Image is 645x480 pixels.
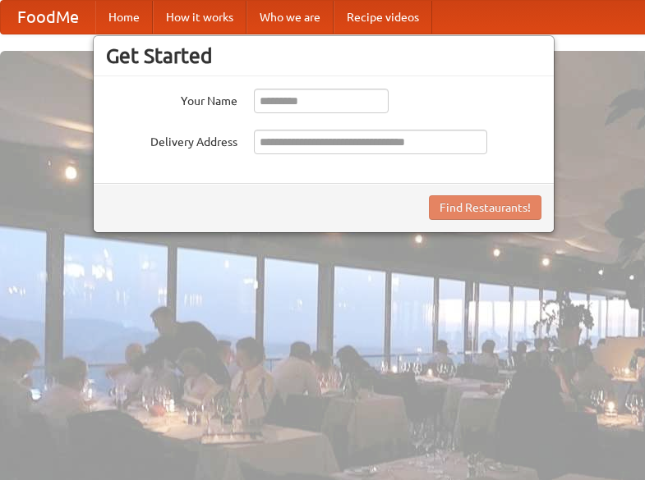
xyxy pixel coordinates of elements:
[106,130,237,150] label: Delivery Address
[153,1,246,34] a: How it works
[1,1,95,34] a: FoodMe
[334,1,432,34] a: Recipe videos
[106,89,237,109] label: Your Name
[246,1,334,34] a: Who we are
[95,1,153,34] a: Home
[429,195,541,220] button: Find Restaurants!
[106,43,541,68] h3: Get Started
